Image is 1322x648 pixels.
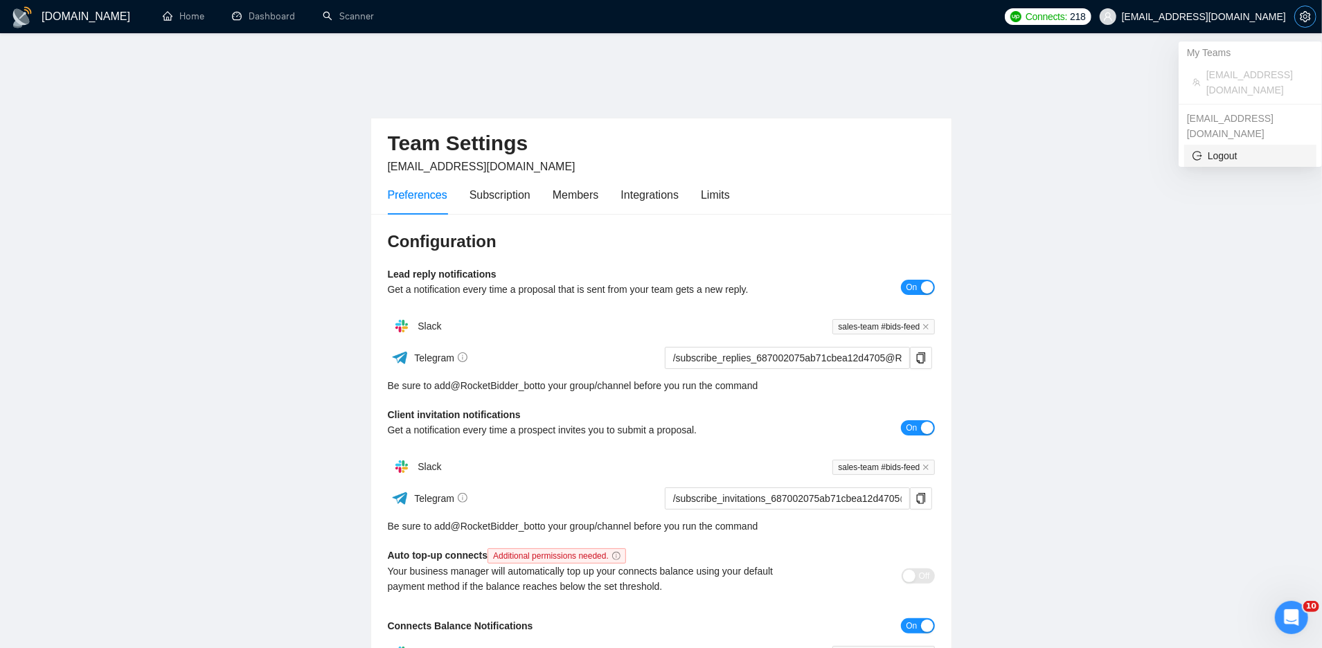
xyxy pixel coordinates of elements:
span: On [906,280,917,295]
b: Client invitation notifications [388,409,521,420]
button: setting [1294,6,1316,28]
span: On [906,618,917,633]
img: upwork-logo.png [1010,11,1021,22]
div: Your business manager will automatically top up your connects balance using your default payment ... [388,564,798,594]
span: copy [911,352,931,363]
a: homeHome [163,10,204,22]
span: 10 [1303,601,1319,612]
span: Additional permissions needed. [488,548,626,564]
iframe: Intercom live chat [1275,601,1308,634]
img: ww3wtPAAAAAElFTkSuQmCC [391,489,409,507]
span: user [1103,12,1113,21]
span: Connects: [1026,9,1067,24]
button: copy [910,347,932,369]
span: info-circle [458,352,467,362]
span: copy [911,493,931,504]
b: Connects Balance Notifications [388,620,533,631]
a: searchScanner [323,10,374,22]
div: olena.kasai@anoda.mobi [1179,107,1322,145]
span: On [906,420,917,435]
div: Get a notification every time a proposal that is sent from your team gets a new reply. [388,282,798,297]
div: Integrations [621,186,679,204]
a: dashboardDashboard [232,10,295,22]
div: Subscription [470,186,530,204]
img: hpQkSZIkSZIkSZIkSZIkSZIkSZIkSZIkSZIkSZIkSZIkSZIkSZIkSZIkSZIkSZIkSZIkSZIkSZIkSZIkSZIkSZIkSZIkSZIkS... [388,312,416,340]
span: setting [1295,11,1316,22]
h2: Team Settings [388,129,935,158]
span: 218 [1070,9,1085,24]
span: sales-team #bids-feed [832,319,934,334]
span: Telegram [414,493,467,504]
span: close [922,464,929,471]
span: Telegram [414,352,467,363]
b: Auto top-up connects [388,550,632,561]
div: My Teams [1179,42,1322,64]
b: Lead reply notifications [388,269,497,280]
span: sales-team #bids-feed [832,460,934,475]
div: Members [553,186,599,204]
span: team [1193,78,1201,87]
button: copy [910,487,932,510]
div: Preferences [388,186,447,204]
span: info-circle [612,552,620,560]
div: Be sure to add to your group/channel before you run the command [388,519,935,534]
h3: Configuration [388,231,935,253]
div: Get a notification every time a prospect invites you to submit a proposal. [388,422,798,438]
span: Slack [418,461,441,472]
img: ww3wtPAAAAAElFTkSuQmCC [391,349,409,366]
span: Off [919,568,930,584]
span: Logout [1193,148,1308,163]
a: @RocketBidder_bot [451,519,538,534]
span: [EMAIL_ADDRESS][DOMAIN_NAME] [1206,67,1308,98]
span: Slack [418,321,441,332]
span: [EMAIL_ADDRESS][DOMAIN_NAME] [388,161,575,172]
div: Limits [701,186,730,204]
div: Be sure to add to your group/channel before you run the command [388,378,935,393]
img: hpQkSZIkSZIkSZIkSZIkSZIkSZIkSZIkSZIkSZIkSZIkSZIkSZIkSZIkSZIkSZIkSZIkSZIkSZIkSZIkSZIkSZIkSZIkSZIkS... [388,453,416,480]
span: logout [1193,151,1202,161]
span: info-circle [458,493,467,503]
a: @RocketBidder_bot [451,378,538,393]
img: logo [11,6,33,28]
a: setting [1294,11,1316,22]
span: close [922,323,929,330]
